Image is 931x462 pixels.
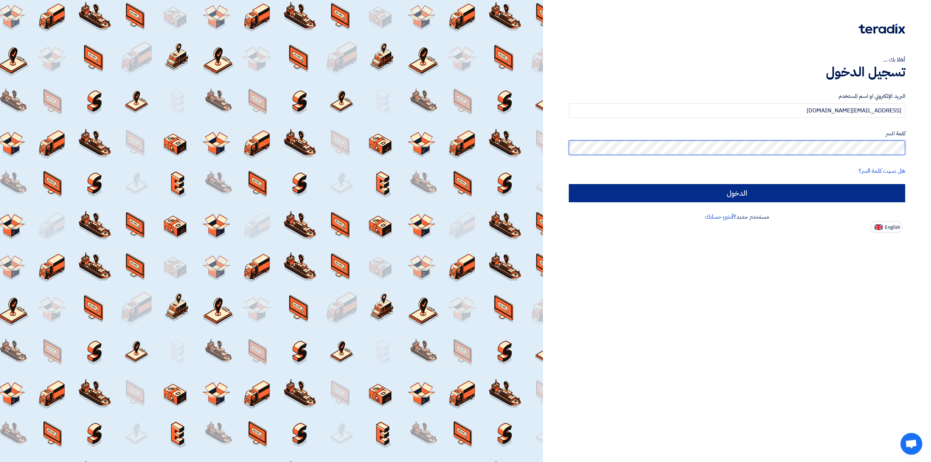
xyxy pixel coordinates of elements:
input: الدخول [569,184,905,202]
button: English [870,221,902,233]
img: Teradix logo [859,24,905,34]
img: en-US.png [875,224,883,230]
h1: تسجيل الدخول [569,64,905,80]
input: أدخل بريد العمل الإلكتروني او اسم المستخدم الخاص بك ... [569,103,905,118]
div: أهلا بك ... [569,55,905,64]
div: Open chat [900,433,922,455]
label: البريد الإلكتروني او اسم المستخدم [569,92,905,100]
a: هل نسيت كلمة السر؟ [859,167,905,175]
span: English [885,225,900,230]
label: كلمة السر [569,130,905,138]
div: مستخدم جديد؟ [569,212,905,221]
a: أنشئ حسابك [705,212,734,221]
